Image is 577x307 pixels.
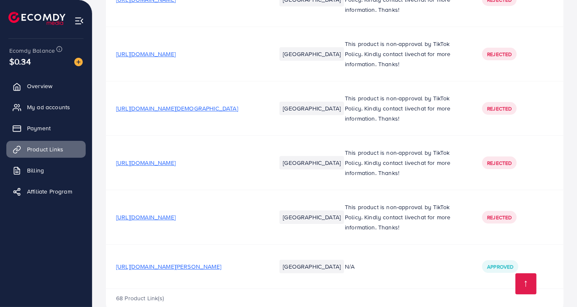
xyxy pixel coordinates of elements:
[116,213,176,221] span: [URL][DOMAIN_NAME]
[487,263,513,270] span: Approved
[487,214,512,221] span: Rejected
[116,50,176,58] span: [URL][DOMAIN_NAME]
[9,46,55,55] span: Ecomdy Balance
[27,124,51,132] span: Payment
[27,145,63,153] span: Product Links
[116,262,221,271] span: [URL][DOMAIN_NAME][PERSON_NAME]
[74,16,84,26] img: menu
[279,156,344,170] li: [GEOGRAPHIC_DATA]
[8,12,65,25] img: logo
[345,262,355,271] span: N/A
[6,78,86,94] a: Overview
[27,187,72,196] span: Affiliate Program
[116,159,176,167] span: [URL][DOMAIN_NAME]
[279,47,344,61] li: [GEOGRAPHIC_DATA]
[6,183,86,200] a: Affiliate Program
[279,260,344,273] li: [GEOGRAPHIC_DATA]
[116,104,238,113] span: [URL][DOMAIN_NAME][DEMOGRAPHIC_DATA]
[6,99,86,116] a: My ad accounts
[487,105,512,112] span: Rejected
[345,93,462,124] p: This product is non-approval by TikTok Policy. Kindly contact livechat for more information. Thanks!
[27,82,52,90] span: Overview
[6,141,86,158] a: Product Links
[279,210,344,224] li: [GEOGRAPHIC_DATA]
[9,55,31,67] span: $0.34
[27,103,70,111] span: My ad accounts
[27,166,44,175] span: Billing
[279,102,344,115] li: [GEOGRAPHIC_DATA]
[487,51,512,58] span: Rejected
[487,159,512,167] span: Rejected
[74,58,83,66] img: image
[116,294,164,302] span: 68 Product Link(s)
[6,120,86,137] a: Payment
[6,162,86,179] a: Billing
[541,269,571,301] iframe: Chat
[345,39,462,69] p: This product is non-approval by TikTok Policy. Kindly contact livechat for more information. Thanks!
[345,148,462,178] p: This product is non-approval by TikTok Policy. Kindly contact livechat for more information. Thanks!
[345,203,450,232] span: This product is non-approval by TikTok Policy. Kindly contact livechat for more information. Thanks!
